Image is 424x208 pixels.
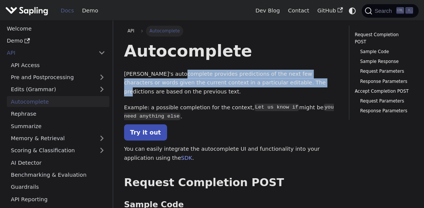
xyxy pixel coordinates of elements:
[347,5,358,16] button: Switch between dark and light mode (currently system mode)
[124,176,338,190] h2: Request Completion POST
[124,103,338,121] p: Example: a possible completion for the context, might be .
[128,28,134,34] span: API
[7,84,109,95] a: Edits (Grammar)
[57,5,78,17] a: Docs
[7,170,109,180] a: Benchmarking & Evaluation
[7,157,109,168] a: AI Detector
[7,72,109,83] a: Pre and Postprocessing
[360,107,408,115] a: Response Parameters
[7,133,109,144] a: Memory & Retrieval
[7,60,109,70] a: API Access
[5,5,48,16] img: Sapling.ai
[284,5,313,17] a: Contact
[94,47,109,58] button: Collapse sidebar category 'API'
[360,48,408,55] a: Sample Code
[146,26,183,36] span: Autocomplete
[7,96,109,107] a: Autocomplete
[124,41,338,61] h1: Autocomplete
[124,26,138,36] a: API
[254,104,300,111] code: Let us know if
[3,23,109,34] a: Welcome
[124,124,167,141] a: Try it out
[124,70,338,96] p: [PERSON_NAME]'s autocomplete provides predictions of the next few characters or words given the c...
[406,7,413,14] kbd: K
[360,58,408,65] a: Sample Response
[251,5,284,17] a: Dev Blog
[355,31,410,46] a: Request Completion POST
[7,121,109,132] a: Summarize
[3,35,109,46] a: Demo
[124,104,334,120] code: you need anything else
[3,47,94,58] a: API
[360,98,408,105] a: Request Parameters
[313,5,347,17] a: GitHub
[7,194,109,205] a: API Reporting
[124,26,338,36] nav: Breadcrumbs
[5,5,51,16] a: Sapling.ai
[7,145,109,156] a: Scoring & Classification
[7,182,109,193] a: Guardrails
[360,68,408,75] a: Request Parameters
[124,145,338,163] p: You can easily integrate the autocomplete UI and functionality into your application using the .
[355,88,410,95] a: Accept Completion POST
[7,109,109,119] a: Rephrase
[181,155,192,161] a: SDK
[362,4,418,18] button: Search (Ctrl+K)
[372,8,396,14] span: Search
[360,78,408,85] a: Response Parameters
[78,5,102,17] a: Demo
